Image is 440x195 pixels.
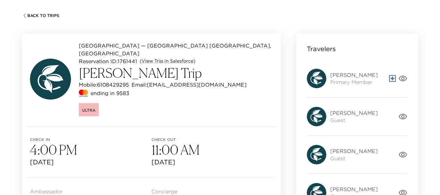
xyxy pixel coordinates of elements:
[330,155,378,162] span: Guest
[330,78,378,86] span: Primary Member
[79,81,129,89] p: Mobile: 6108429295
[307,69,326,88] img: avatar.4afec266560d411620d96f9f038fe73f.svg
[30,188,129,195] span: Ambassador
[79,89,88,98] img: credit card type
[151,158,273,167] span: [DATE]
[30,59,71,100] img: avatar.4afec266560d411620d96f9f038fe73f.svg
[30,158,151,167] span: [DATE]
[91,89,129,97] p: ending in 9583
[151,137,273,142] span: Check out
[22,13,59,18] button: Back To Trips
[30,137,151,142] span: Check in
[330,186,378,193] span: [PERSON_NAME]
[307,145,326,164] img: avatar.4afec266560d411620d96f9f038fe73f.svg
[307,44,336,53] p: Travelers
[79,42,273,57] p: [GEOGRAPHIC_DATA] — [GEOGRAPHIC_DATA] [GEOGRAPHIC_DATA], [GEOGRAPHIC_DATA]
[151,188,250,195] span: Concierge
[330,117,378,124] span: Guest
[330,109,378,117] span: [PERSON_NAME]
[27,13,59,18] span: Back To Trips
[307,107,326,126] img: avatar.4afec266560d411620d96f9f038fe73f.svg
[79,57,137,65] p: Reservation ID: 1761441
[79,65,273,81] h3: [PERSON_NAME] Trip
[151,142,273,158] h3: 11:00 AM
[330,147,378,155] span: [PERSON_NAME]
[140,58,195,64] a: (View Trip in Salesforce)
[132,81,247,89] p: Email: [EMAIL_ADDRESS][DOMAIN_NAME]
[82,108,95,113] span: Ultra
[30,142,151,158] h3: 4:00 PM
[330,71,378,78] span: [PERSON_NAME]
